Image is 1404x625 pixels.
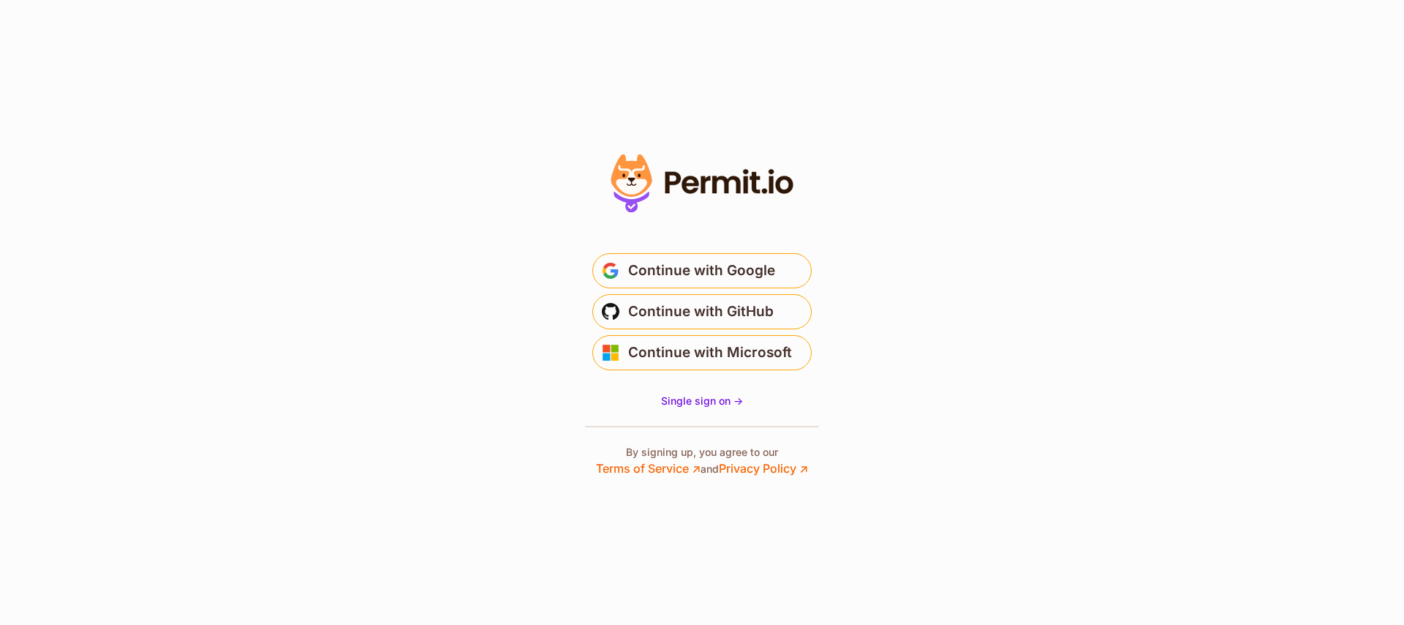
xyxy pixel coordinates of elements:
span: Continue with Microsoft [628,341,792,364]
button: Continue with GitHub [592,294,812,329]
button: Continue with Google [592,253,812,288]
span: Single sign on -> [661,394,743,407]
button: Continue with Microsoft [592,335,812,370]
a: Terms of Service ↗ [596,461,701,476]
a: Single sign on -> [661,394,743,408]
span: Continue with Google [628,259,775,282]
span: Continue with GitHub [628,300,774,323]
a: Privacy Policy ↗ [719,461,808,476]
p: By signing up, you agree to our and [596,445,808,477]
